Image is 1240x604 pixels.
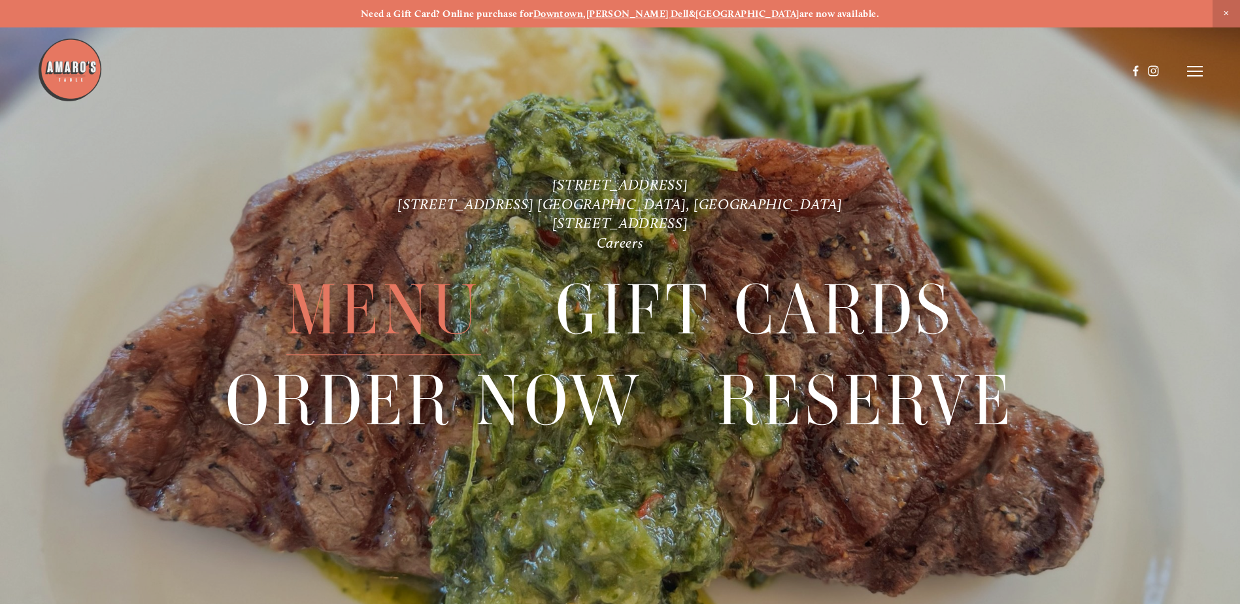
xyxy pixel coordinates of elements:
[556,265,954,354] a: Gift Cards
[226,356,643,445] a: Order Now
[37,37,103,103] img: Amaro's Table
[799,8,879,20] strong: are now available.
[552,176,688,193] a: [STREET_ADDRESS]
[695,8,799,20] a: [GEOGRAPHIC_DATA]
[533,8,584,20] a: Downtown
[689,8,695,20] strong: &
[361,8,533,20] strong: Need a Gift Card? Online purchase for
[286,265,481,354] a: Menu
[586,8,689,20] a: [PERSON_NAME] Dell
[397,195,842,213] a: [STREET_ADDRESS] [GEOGRAPHIC_DATA], [GEOGRAPHIC_DATA]
[286,265,481,355] span: Menu
[226,356,643,446] span: Order Now
[597,234,644,252] a: Careers
[583,8,586,20] strong: ,
[717,356,1014,445] a: Reserve
[717,356,1014,446] span: Reserve
[552,214,688,232] a: [STREET_ADDRESS]
[556,265,954,355] span: Gift Cards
